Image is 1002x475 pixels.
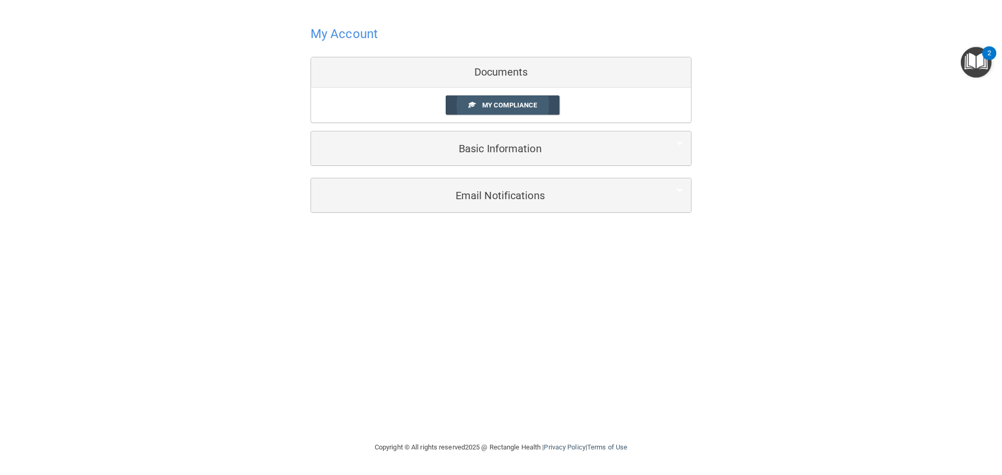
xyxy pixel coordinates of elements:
[319,137,683,160] a: Basic Information
[319,184,683,207] a: Email Notifications
[961,47,992,78] button: Open Resource Center, 2 new notifications
[319,143,651,154] h5: Basic Information
[544,443,585,451] a: Privacy Policy
[987,53,991,67] div: 2
[587,443,627,451] a: Terms of Use
[311,57,691,88] div: Documents
[311,431,691,464] div: Copyright © All rights reserved 2025 @ Rectangle Health | |
[319,190,651,201] h5: Email Notifications
[482,101,537,109] span: My Compliance
[821,401,989,443] iframe: Drift Widget Chat Controller
[311,27,378,41] h4: My Account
